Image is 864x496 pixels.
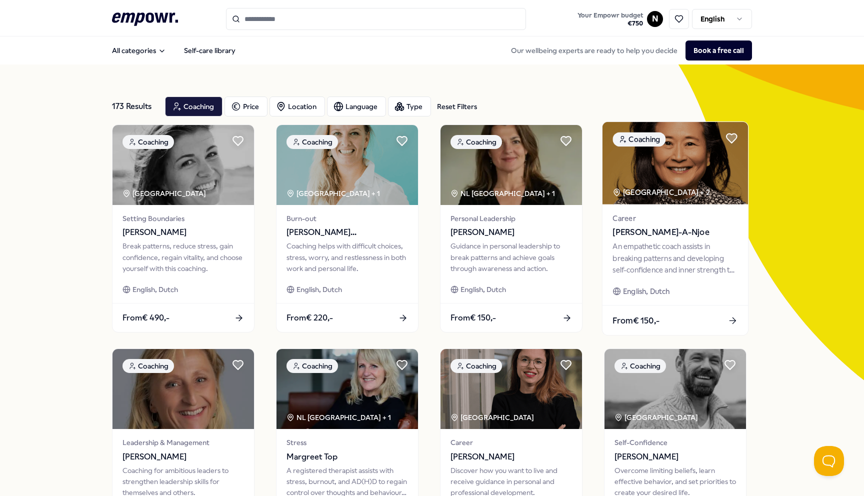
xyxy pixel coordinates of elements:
div: 173 Results [112,96,157,116]
span: Self-Confidence [614,437,736,448]
div: Coaching [286,135,338,149]
span: Stress [286,437,408,448]
div: NL [GEOGRAPHIC_DATA] + 1 [286,412,391,423]
img: package image [440,125,582,205]
a: package imageCoaching[GEOGRAPHIC_DATA] Setting Boundaries[PERSON_NAME]Break patterns, reduce stre... [112,124,254,332]
span: English, Dutch [623,285,670,297]
a: package imageCoaching[GEOGRAPHIC_DATA] + 1Burn-out[PERSON_NAME][GEOGRAPHIC_DATA]Coaching helps wi... [276,124,418,332]
div: Guidance in personal leadership to break patterns and achieve goals through awareness and action. [450,240,572,274]
span: [PERSON_NAME]-A-Njoe [612,226,737,239]
a: package imageCoachingNL [GEOGRAPHIC_DATA] + 1Personal Leadership[PERSON_NAME]Guidance in personal... [440,124,582,332]
a: Your Empowr budget€750 [573,8,647,29]
span: Career [612,212,737,224]
div: Coaching [122,135,174,149]
span: [PERSON_NAME][GEOGRAPHIC_DATA] [286,226,408,239]
a: package imageCoaching[GEOGRAPHIC_DATA] + 2Career[PERSON_NAME]-A-NjoeAn empathetic coach assists i... [602,121,749,336]
div: Reset Filters [437,101,477,112]
span: Personal Leadership [450,213,572,224]
span: [PERSON_NAME] [122,226,244,239]
span: Career [450,437,572,448]
img: package image [604,349,746,429]
div: Coaching [450,359,502,373]
div: [GEOGRAPHIC_DATA] [450,412,535,423]
img: package image [276,125,418,205]
img: package image [112,125,254,205]
span: [PERSON_NAME] [122,450,244,463]
div: Coaching [612,132,665,146]
iframe: Help Scout Beacon - Open [814,446,844,476]
div: [GEOGRAPHIC_DATA] + 2 [612,186,710,198]
div: Break patterns, reduce stress, gain confidence, regain vitality, and choose yourself with this co... [122,240,244,274]
span: From € 150,- [612,314,659,327]
img: package image [112,349,254,429]
div: NL [GEOGRAPHIC_DATA] + 1 [450,188,555,199]
div: Coaching [614,359,666,373]
span: Setting Boundaries [122,213,244,224]
button: Coaching [165,96,222,116]
span: € 750 [577,19,643,27]
img: package image [276,349,418,429]
span: [PERSON_NAME] [614,450,736,463]
span: Your Empowr budget [577,11,643,19]
span: English, Dutch [132,284,178,295]
div: [GEOGRAPHIC_DATA] [614,412,699,423]
nav: Main [104,40,243,60]
span: Margreet Top [286,450,408,463]
img: package image [602,122,748,204]
span: From € 490,- [122,311,169,324]
div: Coaching [286,359,338,373]
span: Burn-out [286,213,408,224]
button: Your Empowr budget€750 [575,9,645,29]
span: English, Dutch [460,284,506,295]
button: Price [224,96,267,116]
button: Location [269,96,325,116]
div: Coaching helps with difficult choices, stress, worry, and restlessness in both work and personal ... [286,240,408,274]
span: [PERSON_NAME] [450,226,572,239]
button: Type [388,96,431,116]
span: From € 150,- [450,311,496,324]
span: [PERSON_NAME] [450,450,572,463]
input: Search for products, categories or subcategories [226,8,526,30]
span: Leadership & Management [122,437,244,448]
a: Self-care library [176,40,243,60]
div: [GEOGRAPHIC_DATA] + 1 [286,188,380,199]
span: English, Dutch [296,284,342,295]
div: Coaching [122,359,174,373]
img: package image [440,349,582,429]
div: Our wellbeing experts are ready to help you decide [503,40,752,60]
div: An empathetic coach assists in breaking patterns and developing self-confidence and inner strengt... [612,241,737,275]
button: Book a free call [685,40,752,60]
button: Language [327,96,386,116]
button: N [647,11,663,27]
div: Coaching [450,135,502,149]
div: [GEOGRAPHIC_DATA] [122,188,207,199]
button: All categories [104,40,174,60]
span: From € 220,- [286,311,333,324]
